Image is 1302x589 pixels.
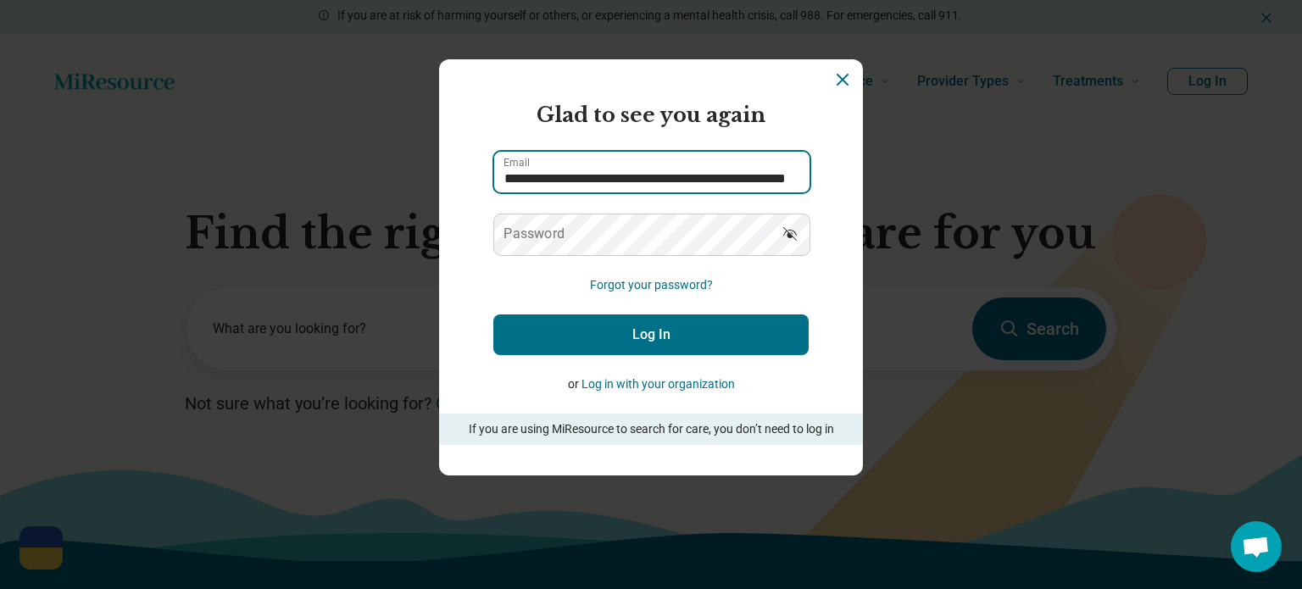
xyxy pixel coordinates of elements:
[504,158,530,168] label: Email
[493,375,809,393] p: or
[771,214,809,254] button: Show password
[504,227,565,241] label: Password
[590,276,713,294] button: Forgot your password?
[493,100,809,131] h2: Glad to see you again
[832,69,853,90] button: Dismiss
[581,375,735,393] button: Log in with your organization
[493,314,809,355] button: Log In
[439,59,863,475] section: Login Dialog
[463,420,839,438] p: If you are using MiResource to search for care, you don’t need to log in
